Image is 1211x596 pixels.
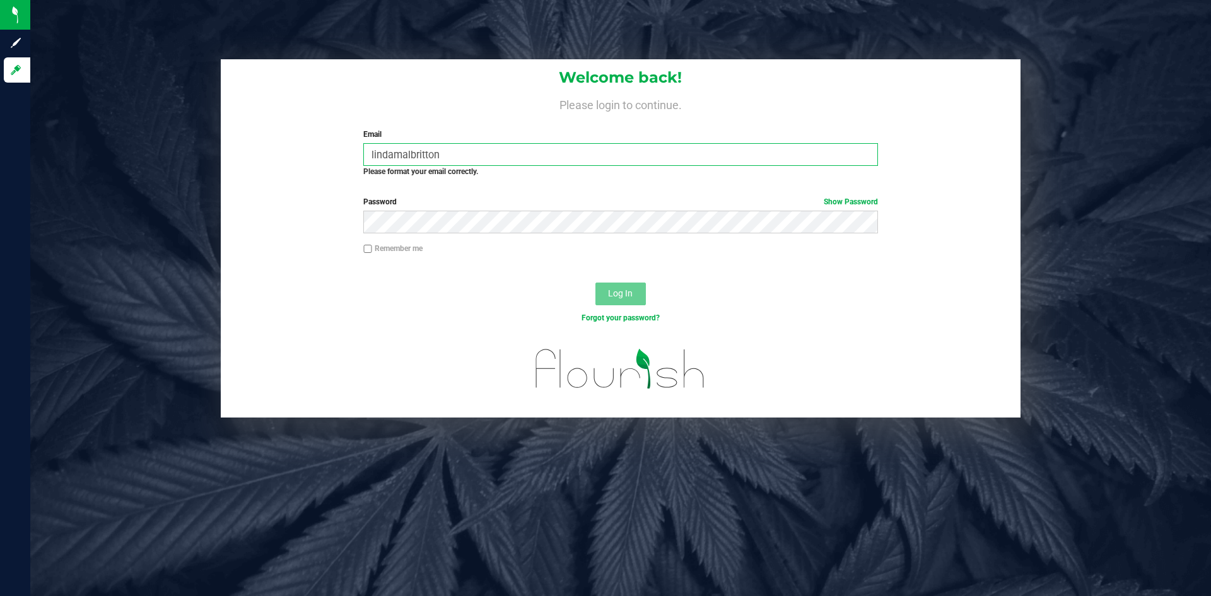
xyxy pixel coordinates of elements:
label: Remember me [363,243,423,254]
a: Show Password [824,197,878,206]
inline-svg: Log in [9,64,22,76]
img: flourish_logo.svg [520,337,720,401]
button: Log In [595,283,646,305]
input: Remember me [363,245,372,254]
label: Email [363,129,877,140]
h4: Please login to continue. [221,96,1021,111]
strong: Please format your email correctly. [363,167,478,176]
span: Log In [608,288,633,298]
span: Password [363,197,397,206]
h1: Welcome back! [221,69,1021,86]
inline-svg: Sign up [9,37,22,49]
a: Forgot your password? [582,313,660,322]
